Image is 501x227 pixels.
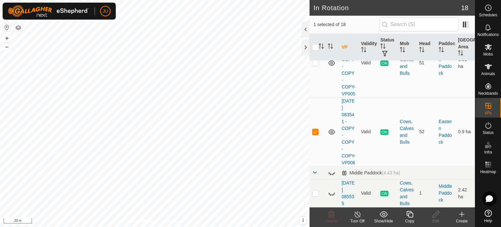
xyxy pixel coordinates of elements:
span: Mobs [483,52,493,56]
td: 0.9 ha [455,97,475,166]
a: [DATE] 083541 - COPY - COPY - COPY-VP006 [342,98,356,165]
p-sorticon: Activate to sort [380,44,386,50]
span: Status [482,131,493,135]
div: Copy [397,218,423,224]
span: JU [102,8,108,15]
img: Gallagher Logo [8,5,89,17]
a: Eastern Paddock [439,119,452,145]
div: Create [449,218,475,224]
span: 1 selected of 18 [313,21,379,28]
span: Heatmap [480,170,496,174]
span: Neckbands [478,91,498,95]
th: [GEOGRAPHIC_DATA] Area [455,34,475,61]
p-sorticon: Activate to sort [328,44,333,50]
th: Paddock [436,34,456,61]
div: Middle Paddock [342,170,400,176]
h2: In Rotation [313,4,461,12]
a: Eastern Paddock [439,50,452,76]
div: Turn Off [344,218,371,224]
a: Help [475,207,501,225]
th: Head [417,34,436,61]
button: + [3,34,11,42]
div: Cows, Calves and Bulls [400,49,414,77]
div: Cows, Calves and Bulls [400,118,414,146]
th: VP [339,34,358,61]
span: 18 [461,3,468,13]
p-sorticon: Activate to sort [319,44,324,50]
p-sorticon: Activate to sort [439,48,444,53]
td: 1 [417,179,436,207]
p-sorticon: Activate to sort [458,51,463,57]
td: Valid [358,28,378,97]
span: Infra [484,150,492,154]
th: Mob [397,34,417,61]
div: Edit [423,218,449,224]
a: Privacy Policy [129,219,154,224]
td: Valid [358,179,378,207]
a: Middle Paddock [439,184,452,203]
span: VPs [484,111,492,115]
div: Show/Hide [371,218,397,224]
span: ON [380,60,388,66]
span: Delete [326,219,337,223]
span: ON [380,129,388,135]
th: Status [378,34,397,61]
td: 52 [417,97,436,166]
td: 51 [417,28,436,97]
a: [DATE] 083541 - COPY - COPY - COPY-VP005 [342,29,356,96]
th: Validity [358,34,378,61]
span: (4.43 ha) [382,170,400,175]
div: Cows, Calves and Bulls [400,180,414,207]
span: i [302,218,304,223]
td: Valid [358,97,378,166]
button: Map Layers [14,24,22,32]
button: i [299,217,307,224]
p-sorticon: Activate to sort [400,48,405,53]
button: Reset Map [3,24,11,31]
span: Help [484,219,492,223]
span: ON [380,191,388,196]
a: Contact Us [161,219,180,224]
td: 2.42 ha [455,179,475,207]
span: Notifications [478,33,499,37]
span: Animals [481,72,495,76]
p-sorticon: Activate to sort [361,48,366,53]
td: 0.91 ha [455,28,475,97]
span: Schedules [479,13,497,17]
p-sorticon: Activate to sort [419,48,424,53]
button: – [3,43,11,51]
input: Search (S) [380,18,459,31]
a: [DATE] 085535 [342,180,355,206]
